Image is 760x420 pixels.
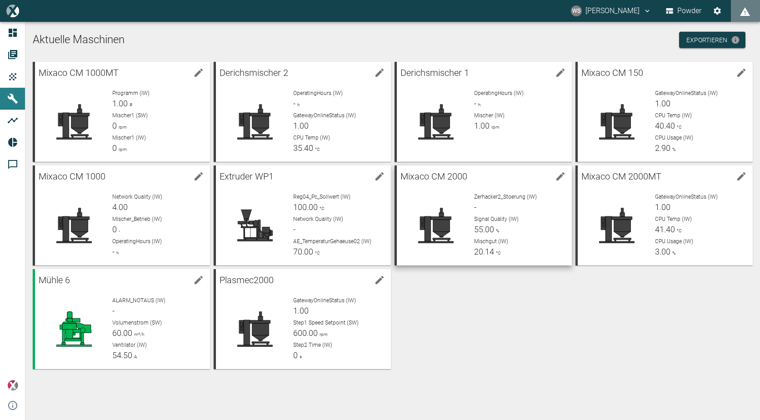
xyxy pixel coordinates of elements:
span: - [293,99,295,108]
a: Plasmec2000edit machineGatewayOnlineStatus (IW)1.00Step1 Speed Setpoint (SW)600.00rpmStep2 Time (... [214,269,391,369]
span: h [295,102,300,107]
span: Programm (IW) [112,90,150,96]
span: - [293,225,295,234]
span: Reg04_Pc_Sollwert (IW) [293,194,350,200]
span: Mischer1 (IW) [112,135,146,141]
span: Extruder WP1 [220,171,274,182]
span: CPU Temp (IW) [655,216,692,222]
span: A [132,354,137,359]
span: 1.00 [293,306,309,315]
span: % [670,147,675,152]
span: 1.00 [655,99,670,108]
a: Mühle 6edit machineALARM_NOTAUS (IW)-Volumenstrom (SW)60.00m³/hVentilator (IW)54.50A [33,269,210,369]
span: OperatingHours (IW) [112,238,162,245]
a: Exportieren [679,32,745,49]
button: edit machine [732,167,750,185]
div: WS [571,5,582,16]
span: # [128,102,132,107]
span: - [117,228,120,233]
span: °C [318,206,325,211]
button: edit machine [370,271,389,289]
button: edit machine [370,167,389,185]
span: - [112,247,115,256]
a: Mixaco CM 150edit machineGatewayOnlineStatus (IW)1.00CPU Temp (IW)40.40°CCPU Usage (IW)2.90% [575,62,753,162]
span: Plasmec2000 [220,275,274,285]
span: 20.14 [474,247,494,256]
a: Mixaco CM 1000edit machineNetwork Quality (IW)4.00Mischer_Betrieb (IW)0-OperatingHours (IW)-h [33,165,210,265]
button: edit machine [732,64,750,82]
span: Step1 Speed Setpoint (SW) [293,320,359,326]
span: AE_TemperaturGehaeuse02 (IW) [293,238,371,245]
span: Network Quality (IW) [112,194,162,200]
span: 3.00 [655,247,670,256]
span: GatewayOnlineStatus (IW) [293,297,356,304]
span: rpm [490,125,500,130]
span: Mixaco CM 1000 [39,171,105,182]
span: Step2 Time (IW) [293,342,332,348]
span: Derichsmischer 1 [400,67,469,78]
span: 0 [112,121,117,130]
span: rpm [117,125,127,130]
button: Powder [664,3,704,19]
span: 40.40 [655,121,675,130]
span: CPU Temp (IW) [655,112,692,119]
span: rpm [117,147,127,152]
span: CPU Usage (IW) [655,238,693,245]
span: Mixaco CM 150 [581,67,643,78]
button: wolfgang.schneider@kansaihelios-cws.de [570,3,653,19]
span: GatewayOnlineStatus (IW) [655,90,718,96]
a: Mixaco CM 2000edit machineZerhacker2_Stoerung (IW)-Signal Quality (IW)55.00%Mischgut (IW)20.14°C [395,165,572,265]
span: GatewayOnlineStatus (IW) [655,194,718,200]
span: Mixaco CM 2000 [400,171,467,182]
span: 1.00 [655,202,670,212]
a: Derichsmischer 2edit machineOperatingHours (IW)-hGatewayOnlineStatus (IW)1.00CPU Temp (IW)35.40°C [214,62,391,162]
span: Zerhacker2_Stoerung (IW) [474,194,537,200]
span: 1.00 [112,99,128,108]
span: °C [313,147,320,152]
span: Mixaco CM 1000MT [39,67,119,78]
button: edit machine [190,64,208,82]
span: GatewayOnlineStatus (IW) [293,112,356,119]
h1: Aktuelle Maschinen [33,33,753,47]
span: 100.00 [293,202,318,212]
span: h [476,102,480,107]
span: Mischer_Betrieb (IW) [112,216,162,222]
span: 70.00 [293,247,313,256]
span: Mühle 6 [39,275,70,285]
button: edit machine [551,64,570,82]
button: edit machine [551,167,570,185]
span: 2.90 [655,143,670,153]
span: s [298,354,302,359]
span: Signal Quality (IW) [474,216,519,222]
a: Mixaco CM 2000MTedit machineGatewayOnlineStatus (IW)1.00CPU Temp (IW)41.40°CCPU Usage (IW)3.00% [575,165,753,265]
span: °C [675,125,682,130]
span: 0 [112,225,117,234]
button: edit machine [190,167,208,185]
img: logo [6,5,19,17]
span: 600.00 [293,328,318,338]
span: 54.50 [112,350,132,360]
span: OperatingHours (IW) [474,90,524,96]
span: Volumenstrom (SW) [112,320,162,326]
button: Einstellungen [709,3,725,19]
span: Mischgut (IW) [474,238,508,245]
span: h [115,250,119,255]
span: Mixaco CM 2000MT [581,171,661,182]
a: Extruder WP1edit machineReg04_Pc_Sollwert (IW)100.00°CNetwork Quality (IW)-AE_TemperaturGehaeuse0... [214,165,391,265]
span: Ventilator (IW) [112,342,147,348]
span: 60.00 [112,328,132,338]
span: Derichsmischer 2 [220,67,288,78]
span: rpm [318,332,328,337]
button: edit machine [190,271,208,289]
span: CPU Usage (IW) [655,135,693,141]
span: - [112,306,115,315]
span: 1.00 [293,121,309,130]
span: 55.00 [474,225,494,234]
a: Derichsmischer 1edit machineOperatingHours (IW)-hMischer (IW)1.00rpm [395,62,572,162]
span: Network Quality (IW) [293,216,343,222]
span: m³/h [132,332,144,337]
span: °C [675,228,682,233]
span: °C [494,250,501,255]
span: % [494,228,499,233]
span: Mischer (IW) [474,112,505,119]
